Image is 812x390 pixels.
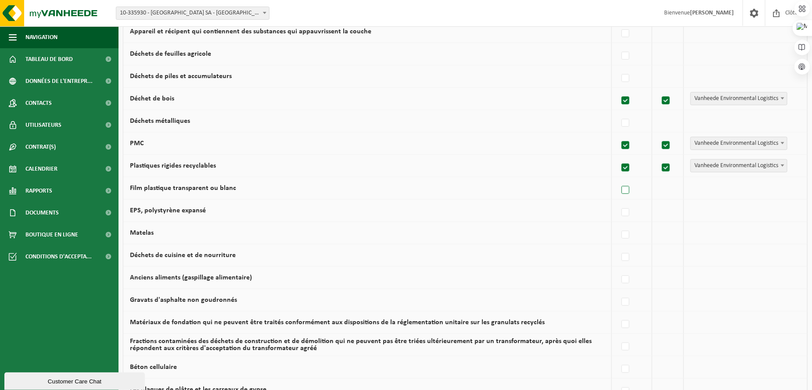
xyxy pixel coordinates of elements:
span: Calendrier [25,158,57,180]
span: Vanheede Environmental Logistics [691,137,787,150]
span: Documents [25,202,59,224]
label: Anciens aliments (gaspillage alimentaire) [130,274,252,281]
span: Vanheede Environmental Logistics [691,93,787,105]
label: Déchet de bois [130,95,174,102]
label: Matériaux de fondation qui ne peuvent être traités conformément aux dispositions de la réglementa... [130,319,545,326]
span: Vanheede Environmental Logistics [690,137,787,150]
span: Contacts [25,92,52,114]
label: PMC [130,140,144,147]
span: Conditions d'accepta... [25,246,92,268]
span: Tableau de bord [25,48,73,70]
span: Vanheede Environmental Logistics [690,92,787,105]
span: Vanheede Environmental Logistics [690,159,787,172]
span: Utilisateurs [25,114,61,136]
label: Matelas [130,229,154,236]
label: EPS, polystyrène expansé [130,207,206,214]
label: Déchets de piles et accumulateurs [130,73,232,80]
strong: [PERSON_NAME] [690,10,734,16]
label: Appareil et récipent qui contiennent des substances qui appauvrissent la couche [130,28,371,35]
span: Rapports [25,180,52,202]
label: Déchets de cuisine et de nourriture [130,252,236,259]
label: Béton cellulaire [130,364,177,371]
span: Données de l'entrepr... [25,70,93,92]
label: Déchets métalliques [130,118,190,125]
span: Navigation [25,26,57,48]
span: 10-335930 - MAISON BLAVIER SA - SAINT-GEORGES-SUR-MEUSE [116,7,269,20]
span: Contrat(s) [25,136,56,158]
span: Boutique en ligne [25,224,78,246]
label: Plastiques rigides recyclables [130,162,216,169]
label: Déchets de feuilles agricole [130,50,211,57]
iframe: chat widget [4,371,147,390]
span: Vanheede Environmental Logistics [691,160,787,172]
label: Fractions contaminées des déchets de construction et de démolition qui ne peuvent pas être triées... [130,338,592,352]
label: Film plastique transparent ou blanc [130,185,236,192]
label: Gravats d'asphalte non goudronnés [130,297,237,304]
span: 10-335930 - MAISON BLAVIER SA - SAINT-GEORGES-SUR-MEUSE [116,7,269,19]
